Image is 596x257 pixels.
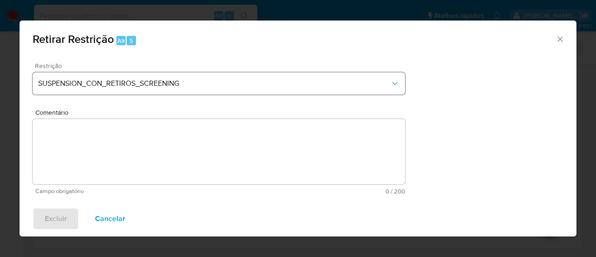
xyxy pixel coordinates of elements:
[35,63,407,69] span: Restrição
[33,72,405,95] button: Restriction
[220,188,405,194] span: Máximo de 200 caracteres
[35,188,220,194] span: Campo obrigatório
[35,109,408,116] span: Comentário
[95,208,125,229] span: Cancelar
[33,31,114,47] span: Retirar Restrição
[83,208,137,230] button: Cancelar
[117,36,125,45] span: Alt
[555,35,564,43] button: Fechar a janela
[129,36,133,45] span: 5
[38,79,390,88] span: SUSPENSION_CON_RETIROS_SCREENING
